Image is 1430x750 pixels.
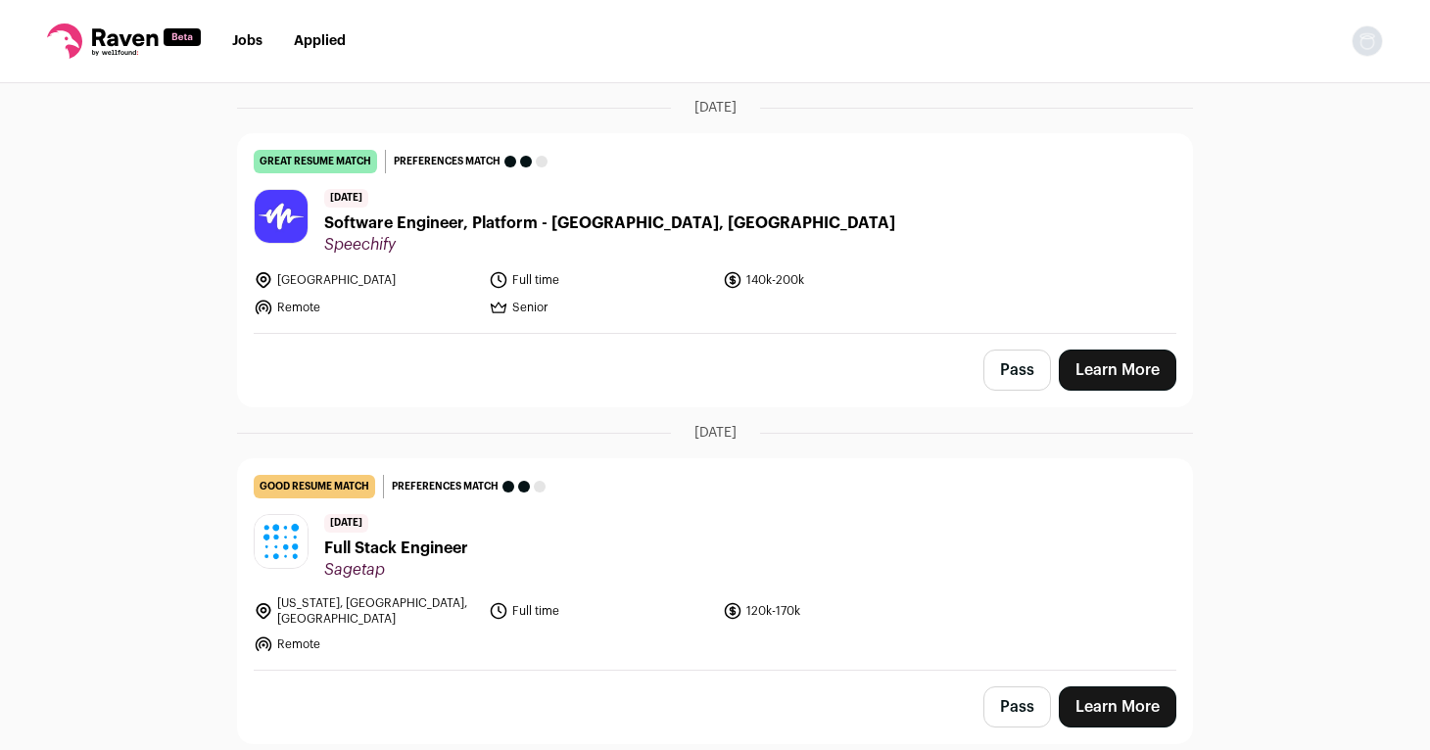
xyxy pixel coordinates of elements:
li: Full time [489,595,712,627]
span: [DATE] [324,189,368,208]
span: Preferences match [394,152,500,171]
button: Pass [983,686,1051,727]
span: Full Stack Engineer [324,537,468,560]
a: good resume match Preferences match [DATE] Full Stack Engineer Sagetap [US_STATE], [GEOGRAPHIC_DA... [238,459,1192,670]
a: Learn More [1059,350,1176,391]
li: [GEOGRAPHIC_DATA] [254,270,477,290]
li: Full time [489,270,712,290]
button: Open dropdown [1352,25,1383,57]
span: [DATE] [324,514,368,533]
li: Remote [254,298,477,317]
li: [US_STATE], [GEOGRAPHIC_DATA], [GEOGRAPHIC_DATA] [254,595,477,627]
span: Software Engineer, Platform - [GEOGRAPHIC_DATA], [GEOGRAPHIC_DATA] [324,211,895,235]
a: Learn More [1059,686,1176,727]
li: Senior [489,298,712,317]
a: Jobs [232,34,262,48]
span: [DATE] [694,98,737,117]
span: Preferences match [392,477,499,496]
a: great resume match Preferences match [DATE] Software Engineer, Platform - [GEOGRAPHIC_DATA], [GEO... [238,134,1192,333]
div: good resume match [254,475,375,498]
li: 120k-170k [723,595,946,627]
button: Pass [983,350,1051,391]
img: nopic.png [1352,25,1383,57]
li: 140k-200k [723,270,946,290]
span: [DATE] [694,423,737,443]
a: Applied [294,34,346,48]
span: Sagetap [324,560,468,580]
img: b0d17aea2038de758934995fd1be12ae2cc401ec78f06bd56dba08c6c42461de.jpg [255,515,308,568]
div: great resume match [254,150,377,173]
span: Speechify [324,235,895,255]
img: 59b05ed76c69f6ff723abab124283dfa738d80037756823f9fc9e3f42b66bce3.jpg [255,190,308,243]
li: Remote [254,634,477,654]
